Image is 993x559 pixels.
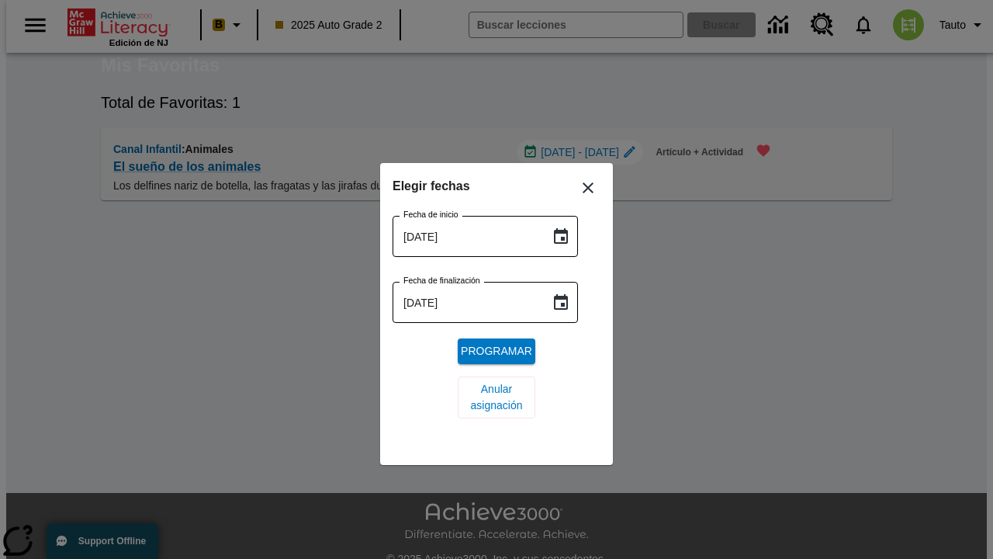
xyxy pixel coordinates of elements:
[458,377,535,418] button: Anular asignación
[545,221,576,252] button: Choose date, selected date is 4 sep 2025
[461,343,532,359] span: Programar
[458,339,535,364] button: Programar
[545,287,576,318] button: Choose date, selected date is 4 sep 2025
[393,175,600,431] div: Choose date
[393,175,600,197] h6: Elegir fechas
[393,282,539,323] input: DD-MMMM-YYYY
[403,275,480,286] label: Fecha de finalización
[403,209,458,220] label: Fecha de inicio
[393,216,539,257] input: DD-MMMM-YYYY
[569,169,607,207] button: Cerrar
[470,381,523,414] span: Anular asignación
